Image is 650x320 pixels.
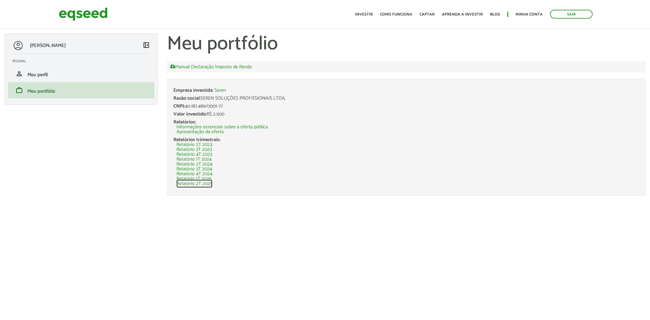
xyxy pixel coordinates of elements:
a: Seren [215,88,226,93]
a: Relatório 2T 2023 [176,142,212,147]
span: Valor investido: [173,110,207,118]
a: workMeu portfólio [12,87,150,94]
div: 40.187.489/0001-77 [173,104,639,109]
a: Relatório 1T 2025 [176,176,211,181]
a: Informações essenciais sobre a oferta pública [176,125,268,130]
a: Investir [355,12,373,16]
span: Relatórios: [173,118,196,126]
a: Como funciona [380,12,412,16]
li: Meu portfólio [8,82,155,98]
li: Meu perfil [8,66,155,82]
a: Sair [550,10,593,19]
a: Colapsar menu [143,41,150,50]
a: Relatório 2T 2025 [176,181,212,186]
h2: Pessoal [12,59,155,63]
a: Aprenda a investir [442,12,483,16]
span: Meu perfil [27,71,48,79]
span: left_panel_close [143,41,150,49]
a: Apresentação da oferta [176,130,224,134]
span: work [16,87,23,94]
span: Razão social: [173,94,201,102]
span: Meu portfólio [27,87,55,95]
a: Relatório 4T 2024 [176,172,212,176]
a: personMeu perfil [12,70,150,77]
div: R$ 2.500 [173,112,639,117]
span: Relatórios trimestrais: [173,136,220,144]
span: CNPJ: [173,102,185,110]
a: Manual Declaração Imposto de Renda [170,64,252,69]
p: [PERSON_NAME] [30,43,66,48]
h1: Meu portfólio [167,34,645,55]
a: Minha conta [516,12,543,16]
a: Relatório 4T 2023 [176,152,212,157]
a: Relatório 3T 2023 [176,147,212,152]
a: Blog [490,12,500,16]
span: person [16,70,23,77]
img: EqSeed [59,6,108,22]
a: Relatório 2T 2024 [176,162,212,167]
div: SEREN SOLUÇÕES PROFISSIONAIS LTDA. [173,96,639,101]
a: Relatório 1T 2024 [176,157,211,162]
a: Captar [420,12,435,16]
a: Relatório 3T 2024 [176,167,212,172]
span: Empresa investida: [173,86,213,94]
